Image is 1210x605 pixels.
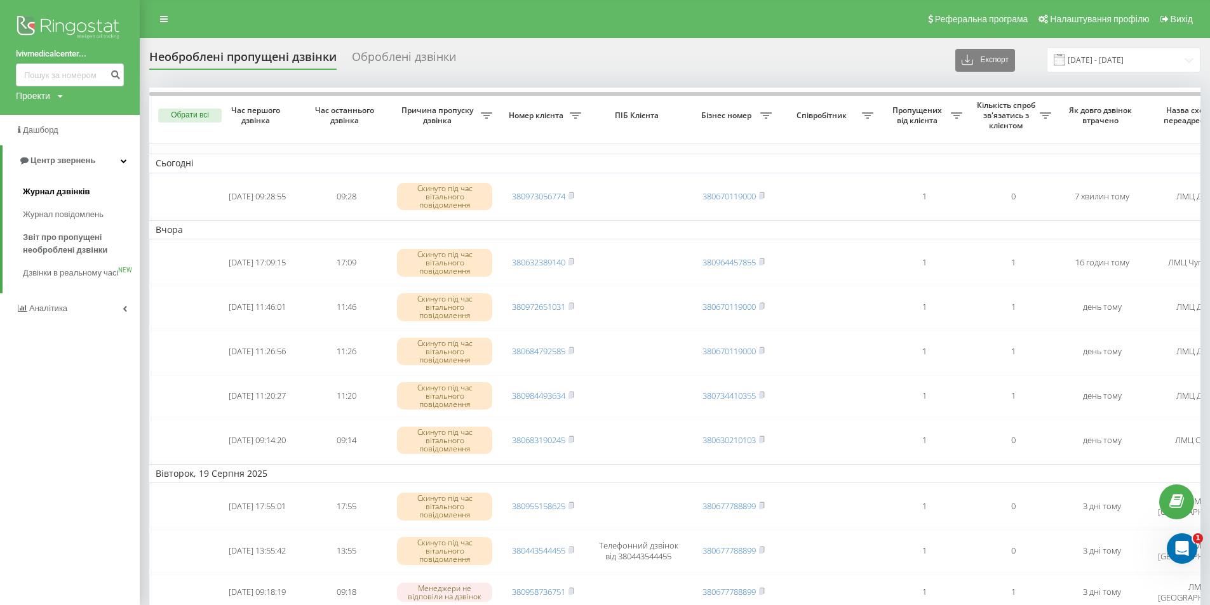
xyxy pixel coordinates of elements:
[1058,420,1146,462] td: день тому
[213,331,302,373] td: [DATE] 11:26:56
[969,286,1058,328] td: 1
[23,262,140,284] a: Дзвінки в реальному часіNEW
[1167,533,1197,564] iframe: Intercom live chat
[588,530,689,572] td: Телефонний дзвінок від 380443544455
[1171,14,1193,24] span: Вихід
[955,49,1015,72] button: Експорт
[302,286,391,328] td: 11:46
[880,286,969,328] td: 1
[16,90,50,102] div: Проекти
[512,256,565,268] a: 380632389140
[969,420,1058,462] td: 0
[1068,105,1136,125] span: Як довго дзвінок втрачено
[702,390,756,401] a: 380734410355
[512,434,565,446] a: 380683190245
[1193,533,1203,543] span: 1
[702,500,756,512] a: 380677788899
[880,242,969,284] td: 1
[397,183,492,211] div: Скинуто під час вітального повідомлення
[702,545,756,556] a: 380677788899
[213,530,302,572] td: [DATE] 13:55:42
[23,125,58,135] span: Дашборд
[302,176,391,218] td: 09:28
[975,100,1040,130] span: Кількість спроб зв'язатись з клієнтом
[397,537,492,565] div: Скинуто під час вітального повідомлення
[29,303,67,313] span: Аналiтика
[397,338,492,366] div: Скинуто під час вітального повідомлення
[1058,242,1146,284] td: 16 годин тому
[23,231,133,256] span: Звіт про пропущені необроблені дзвінки
[512,301,565,312] a: 380972651031
[880,176,969,218] td: 1
[397,382,492,410] div: Скинуто під час вітального повідомлення
[935,14,1028,24] span: Реферальна програма
[23,226,140,262] a: Звіт про пропущені необроблені дзвінки
[880,331,969,373] td: 1
[158,109,222,123] button: Обрати всі
[512,345,565,357] a: 380684792585
[397,105,481,125] span: Причина пропуску дзвінка
[397,427,492,455] div: Скинуто під час вітального повідомлення
[30,156,95,165] span: Центр звернень
[702,301,756,312] a: 380670119000
[512,586,565,597] a: 380958736751
[969,242,1058,284] td: 1
[1058,176,1146,218] td: 7 хвилин тому
[702,586,756,597] a: 380677788899
[880,375,969,417] td: 1
[696,110,760,121] span: Бізнес номер
[784,110,862,121] span: Співробітник
[397,583,492,602] div: Менеджери не відповіли на дзвінок
[302,331,391,373] td: 11:26
[397,493,492,521] div: Скинуто під час вітального повідомлення
[1058,286,1146,328] td: день тому
[23,180,140,203] a: Журнал дзвінків
[512,190,565,202] a: 380973056774
[23,185,90,198] span: Журнал дзвінків
[223,105,292,125] span: Час першого дзвінка
[969,176,1058,218] td: 0
[312,105,380,125] span: Час останнього дзвінка
[213,176,302,218] td: [DATE] 09:28:55
[1050,14,1149,24] span: Налаштування профілю
[880,486,969,528] td: 1
[149,50,337,70] div: Необроблені пропущені дзвінки
[302,486,391,528] td: 17:55
[1058,375,1146,417] td: день тому
[302,242,391,284] td: 17:09
[302,530,391,572] td: 13:55
[213,420,302,462] td: [DATE] 09:14:20
[886,105,951,125] span: Пропущених від клієнта
[16,13,124,44] img: Ringostat logo
[213,286,302,328] td: [DATE] 11:46:01
[880,530,969,572] td: 1
[23,208,104,221] span: Журнал повідомлень
[23,267,118,279] span: Дзвінки в реальному часі
[969,486,1058,528] td: 0
[352,50,456,70] div: Оброблені дзвінки
[512,500,565,512] a: 380955158625
[702,434,756,446] a: 380630210103
[302,375,391,417] td: 11:20
[397,293,492,321] div: Скинуто під час вітального повідомлення
[16,63,124,86] input: Пошук за номером
[1058,530,1146,572] td: 3 дні тому
[512,390,565,401] a: 380984493634
[880,420,969,462] td: 1
[969,331,1058,373] td: 1
[969,375,1058,417] td: 1
[3,145,140,176] a: Центр звернень
[213,486,302,528] td: [DATE] 17:55:01
[1058,331,1146,373] td: день тому
[512,545,565,556] a: 380443544455
[302,420,391,462] td: 09:14
[1058,486,1146,528] td: 3 дні тому
[23,203,140,226] a: Журнал повідомлень
[213,375,302,417] td: [DATE] 11:20:27
[397,249,492,277] div: Скинуто під час вітального повідомлення
[598,110,678,121] span: ПІБ Клієнта
[969,530,1058,572] td: 0
[505,110,570,121] span: Номер клієнта
[213,242,302,284] td: [DATE] 17:09:15
[702,190,756,202] a: 380670119000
